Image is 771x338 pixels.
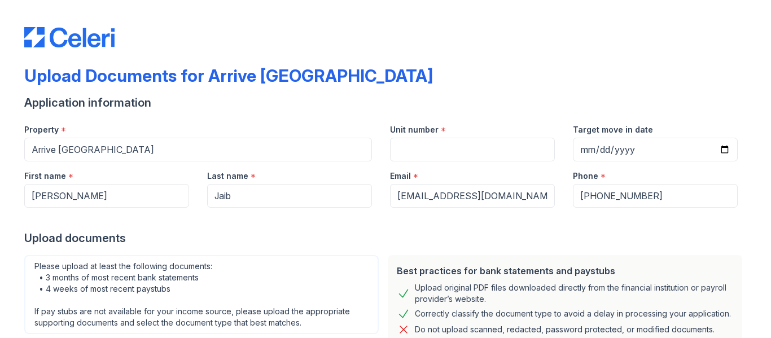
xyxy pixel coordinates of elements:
[415,307,731,321] div: Correctly classify the document type to avoid a delay in processing your application.
[415,282,733,305] div: Upload original PDF files downloaded directly from the financial institution or payroll provider’...
[207,170,248,182] label: Last name
[24,65,433,86] div: Upload Documents for Arrive [GEOGRAPHIC_DATA]
[415,323,715,336] div: Do not upload scanned, redacted, password protected, or modified documents.
[24,124,59,135] label: Property
[24,230,747,246] div: Upload documents
[24,95,747,111] div: Application information
[573,124,653,135] label: Target move in date
[24,170,66,182] label: First name
[390,170,411,182] label: Email
[390,124,439,135] label: Unit number
[573,170,598,182] label: Phone
[24,27,115,47] img: CE_Logo_Blue-a8612792a0a2168367f1c8372b55b34899dd931a85d93a1a3d3e32e68fde9ad4.png
[397,264,733,278] div: Best practices for bank statements and paystubs
[24,255,379,334] div: Please upload at least the following documents: • 3 months of most recent bank statements • 4 wee...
